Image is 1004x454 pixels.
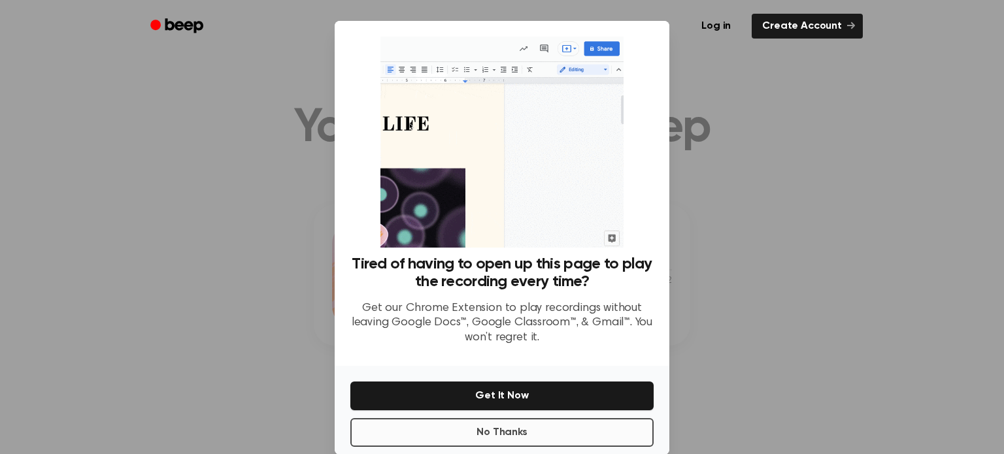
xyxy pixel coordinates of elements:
[688,11,744,41] a: Log in
[141,14,215,39] a: Beep
[350,381,654,410] button: Get It Now
[350,255,654,291] h3: Tired of having to open up this page to play the recording every time?
[380,37,623,248] img: Beep extension in action
[752,14,863,39] a: Create Account
[350,301,654,346] p: Get our Chrome Extension to play recordings without leaving Google Docs™, Google Classroom™, & Gm...
[350,418,654,447] button: No Thanks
